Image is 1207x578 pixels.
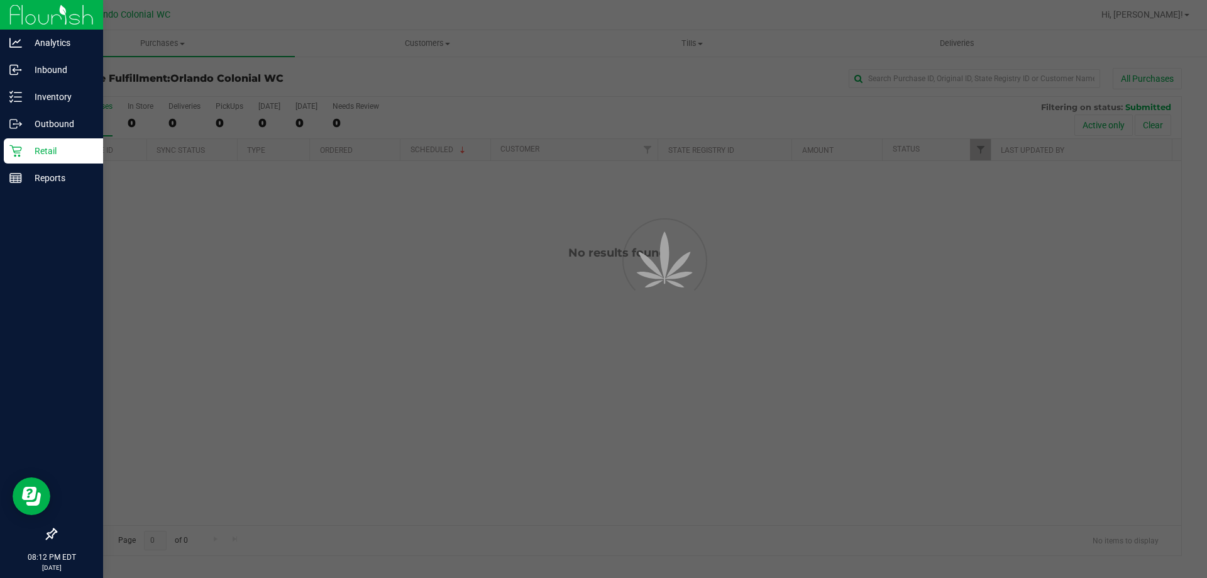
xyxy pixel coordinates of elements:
[22,89,97,104] p: Inventory
[13,477,50,515] iframe: Resource center
[22,143,97,158] p: Retail
[22,62,97,77] p: Inbound
[9,36,22,49] inline-svg: Analytics
[9,172,22,184] inline-svg: Reports
[9,118,22,130] inline-svg: Outbound
[6,552,97,563] p: 08:12 PM EDT
[22,35,97,50] p: Analytics
[9,145,22,157] inline-svg: Retail
[6,563,97,572] p: [DATE]
[22,116,97,131] p: Outbound
[9,64,22,76] inline-svg: Inbound
[22,170,97,186] p: Reports
[9,91,22,103] inline-svg: Inventory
